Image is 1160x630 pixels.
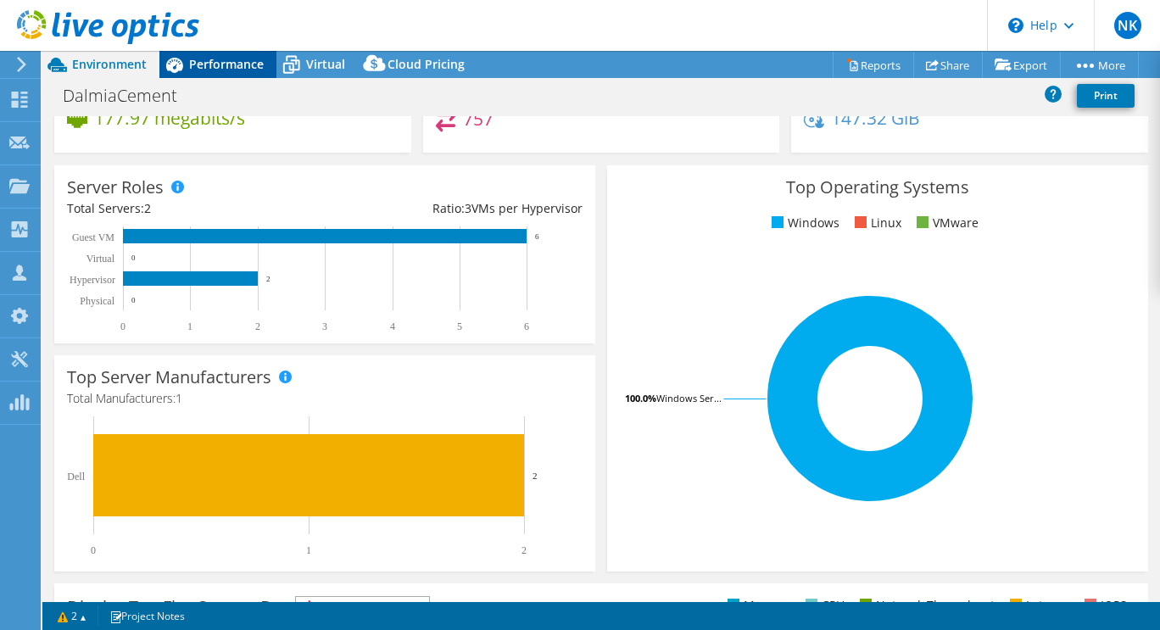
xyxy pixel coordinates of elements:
[1008,18,1023,33] svg: \n
[86,253,115,265] text: Virtual
[176,390,182,406] span: 1
[533,471,538,481] text: 2
[856,596,995,615] li: Network Throughput
[67,368,271,387] h3: Top Server Manufacturers
[390,321,395,332] text: 4
[98,605,197,627] a: Project Notes
[535,232,539,241] text: 6
[463,109,494,128] h4: 757
[91,544,96,556] text: 0
[67,178,164,197] h3: Server Roles
[296,597,429,617] span: IOPS
[913,52,983,78] a: Share
[67,199,325,218] div: Total Servers:
[144,200,151,216] span: 2
[912,214,979,232] li: VMware
[325,199,583,218] div: Ratio: VMs per Hypervisor
[850,214,901,232] li: Linux
[120,321,125,332] text: 0
[131,296,136,304] text: 0
[67,389,583,408] h4: Total Manufacturers:
[67,471,85,482] text: Dell
[46,605,98,627] a: 2
[306,544,311,556] text: 1
[189,56,264,72] span: Performance
[524,321,529,332] text: 6
[521,544,527,556] text: 2
[1114,12,1141,39] span: NK
[982,52,1061,78] a: Export
[1006,596,1069,615] li: Latency
[388,56,465,72] span: Cloud Pricing
[457,321,462,332] text: 5
[70,274,115,286] text: Hypervisor
[831,109,920,127] h4: 147.32 GiB
[72,56,147,72] span: Environment
[1060,52,1139,78] a: More
[620,178,1135,197] h3: Top Operating Systems
[266,275,270,283] text: 2
[465,200,471,216] span: 3
[833,52,914,78] a: Reports
[656,392,722,404] tspan: Windows Ser...
[767,214,839,232] li: Windows
[131,254,136,262] text: 0
[72,231,114,243] text: Guest VM
[1080,596,1127,615] li: IOPS
[55,86,204,105] h1: DalmiaCement
[723,596,790,615] li: Memory
[255,321,260,332] text: 2
[625,392,656,404] tspan: 100.0%
[80,295,114,307] text: Physical
[94,109,245,127] h4: 177.97 megabits/s
[801,596,845,615] li: CPU
[306,56,345,72] span: Virtual
[322,321,327,332] text: 3
[1077,84,1135,108] a: Print
[187,321,192,332] text: 1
